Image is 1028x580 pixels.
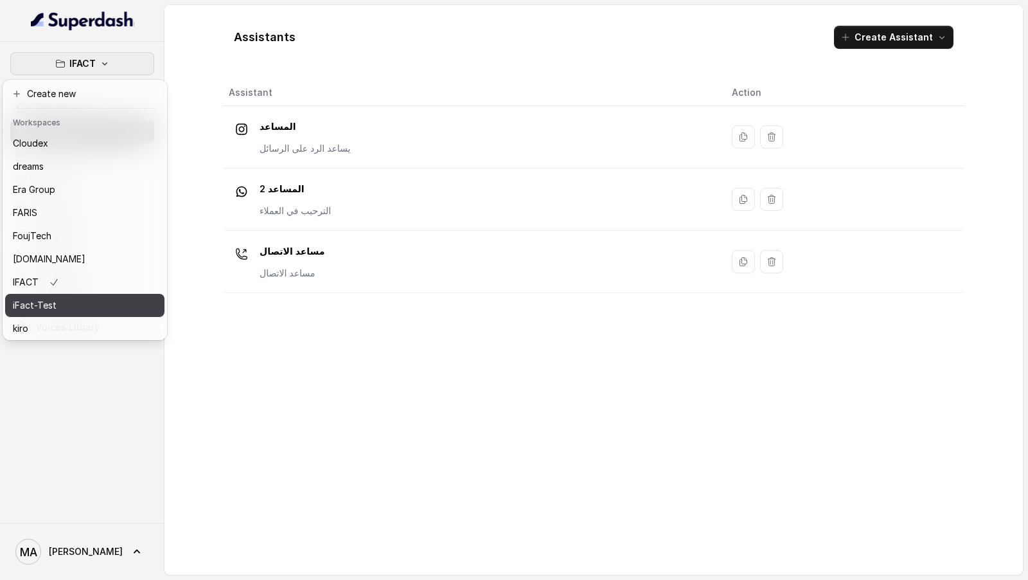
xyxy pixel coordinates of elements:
p: kiro [13,321,28,336]
p: dreams [13,159,44,174]
p: iFact-Test [13,298,57,313]
p: FoujTech [13,228,51,244]
button: IFACT [10,52,154,75]
p: [DOMAIN_NAME] [13,251,85,267]
p: Era Group [13,182,55,197]
button: Create new [5,82,164,105]
p: FARIS [13,205,37,221]
p: IFACT [69,56,96,71]
div: IFACT [3,80,167,340]
p: IFACT [13,275,39,290]
header: Workspaces [5,111,164,132]
p: Cloudex [13,136,48,151]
